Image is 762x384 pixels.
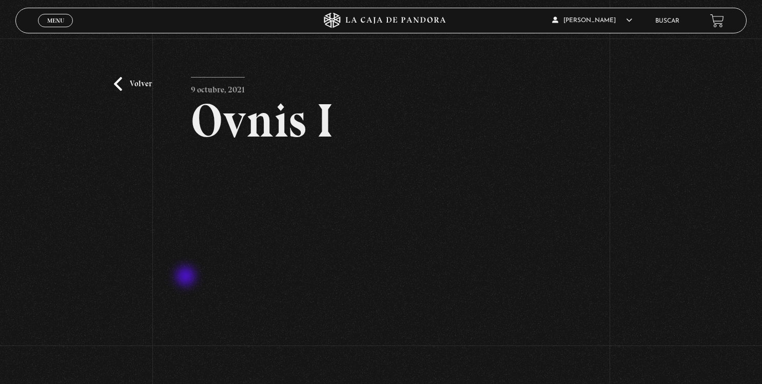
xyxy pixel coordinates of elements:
[47,17,64,24] span: Menu
[191,97,571,144] h2: Ovnis I
[655,18,679,24] a: Buscar
[191,77,245,98] p: 9 octubre, 2021
[552,17,632,24] span: [PERSON_NAME]
[114,77,152,91] a: Volver
[44,26,68,33] span: Cerrar
[710,13,724,27] a: View your shopping cart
